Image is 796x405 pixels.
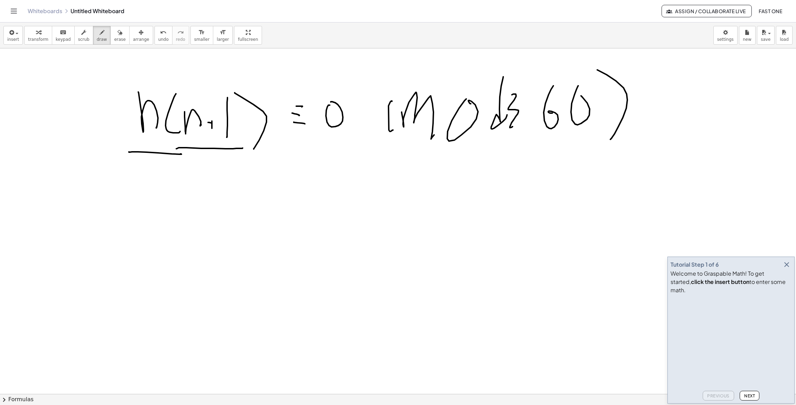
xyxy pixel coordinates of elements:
span: settings [717,37,734,42]
span: scrub [78,37,90,42]
span: new [743,37,751,42]
button: Assign / Collaborate Live [662,5,752,17]
button: undoundo [154,26,172,45]
button: transform [24,26,52,45]
button: scrub [74,26,93,45]
button: arrange [129,26,153,45]
button: keyboardkeypad [52,26,75,45]
i: format_size [219,28,226,37]
span: draw [97,37,107,42]
span: erase [114,37,125,42]
span: Assign / Collaborate Live [667,8,746,14]
button: Fast One [753,5,788,17]
button: new [739,26,756,45]
button: settings [713,26,738,45]
button: format_sizelarger [213,26,233,45]
button: Toggle navigation [8,6,19,17]
span: fullscreen [238,37,258,42]
span: undo [158,37,169,42]
span: redo [176,37,185,42]
span: larger [217,37,229,42]
button: load [776,26,793,45]
button: format_sizesmaller [190,26,213,45]
i: keyboard [60,28,66,37]
div: Tutorial Step 1 of 6 [671,260,719,269]
button: Next [740,391,759,401]
button: fullscreen [234,26,262,45]
button: insert [3,26,23,45]
button: erase [110,26,129,45]
span: arrange [133,37,149,42]
button: draw [93,26,111,45]
a: Whiteboards [28,8,62,15]
div: Welcome to Graspable Math! To get started, to enter some math. [671,269,792,294]
span: Next [744,393,755,398]
span: Fast One [759,8,782,14]
span: smaller [194,37,209,42]
span: load [780,37,789,42]
span: keypad [56,37,71,42]
span: insert [7,37,19,42]
button: save [757,26,775,45]
span: transform [28,37,48,42]
span: save [761,37,770,42]
button: redoredo [172,26,189,45]
i: format_size [198,28,205,37]
b: click the insert button [691,278,749,285]
i: undo [160,28,167,37]
i: redo [177,28,184,37]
